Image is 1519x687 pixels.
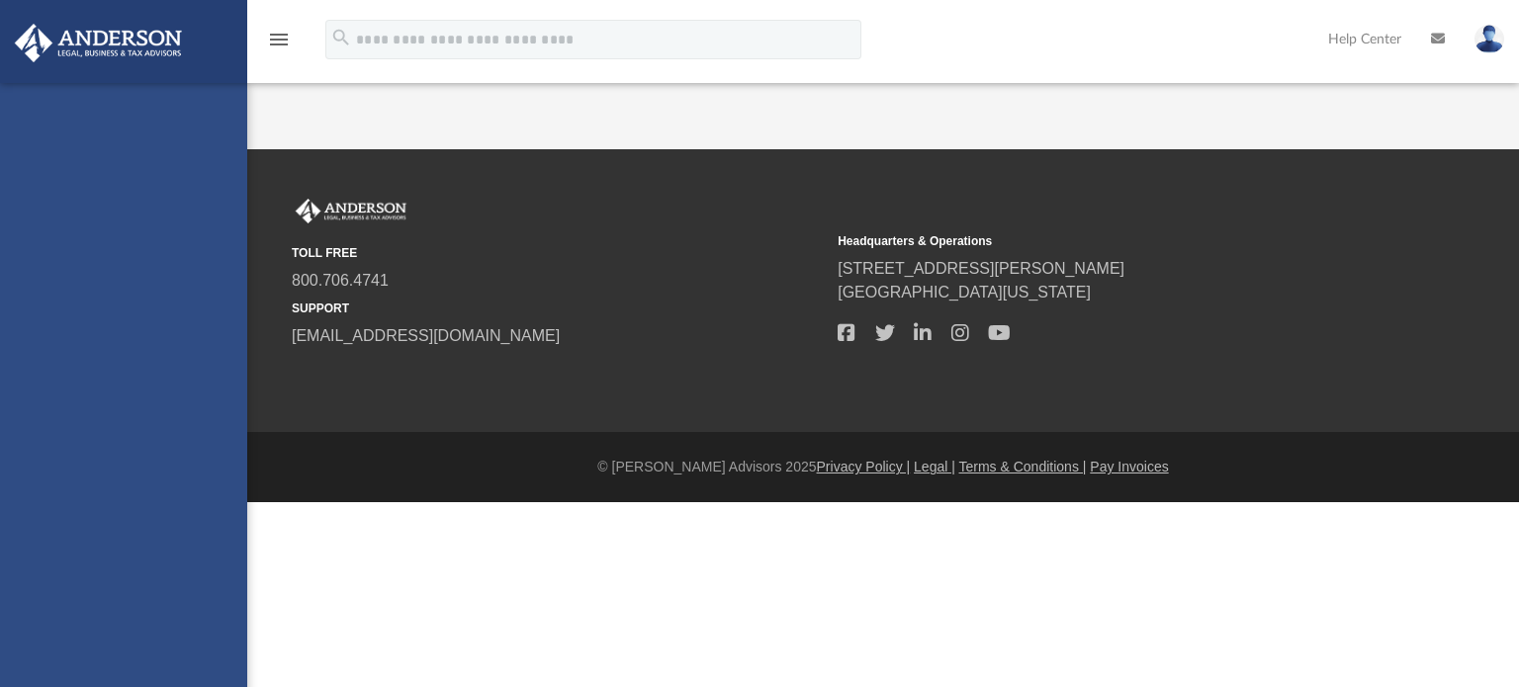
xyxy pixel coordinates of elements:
a: [EMAIL_ADDRESS][DOMAIN_NAME] [292,327,560,344]
a: [STREET_ADDRESS][PERSON_NAME] [838,260,1124,277]
i: search [330,27,352,48]
img: Anderson Advisors Platinum Portal [292,199,410,224]
small: Headquarters & Operations [838,232,1370,250]
a: [GEOGRAPHIC_DATA][US_STATE] [838,284,1091,301]
a: Pay Invoices [1090,459,1168,474]
img: Anderson Advisors Platinum Portal [9,24,188,62]
a: Privacy Policy | [817,459,911,474]
i: menu [267,28,291,51]
a: Legal | [914,459,955,474]
small: TOLL FREE [292,244,824,262]
div: © [PERSON_NAME] Advisors 2025 [247,457,1519,477]
a: menu [267,38,291,51]
a: Terms & Conditions | [959,459,1087,474]
small: SUPPORT [292,300,824,317]
a: 800.706.4741 [292,272,389,289]
img: User Pic [1474,25,1504,53]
